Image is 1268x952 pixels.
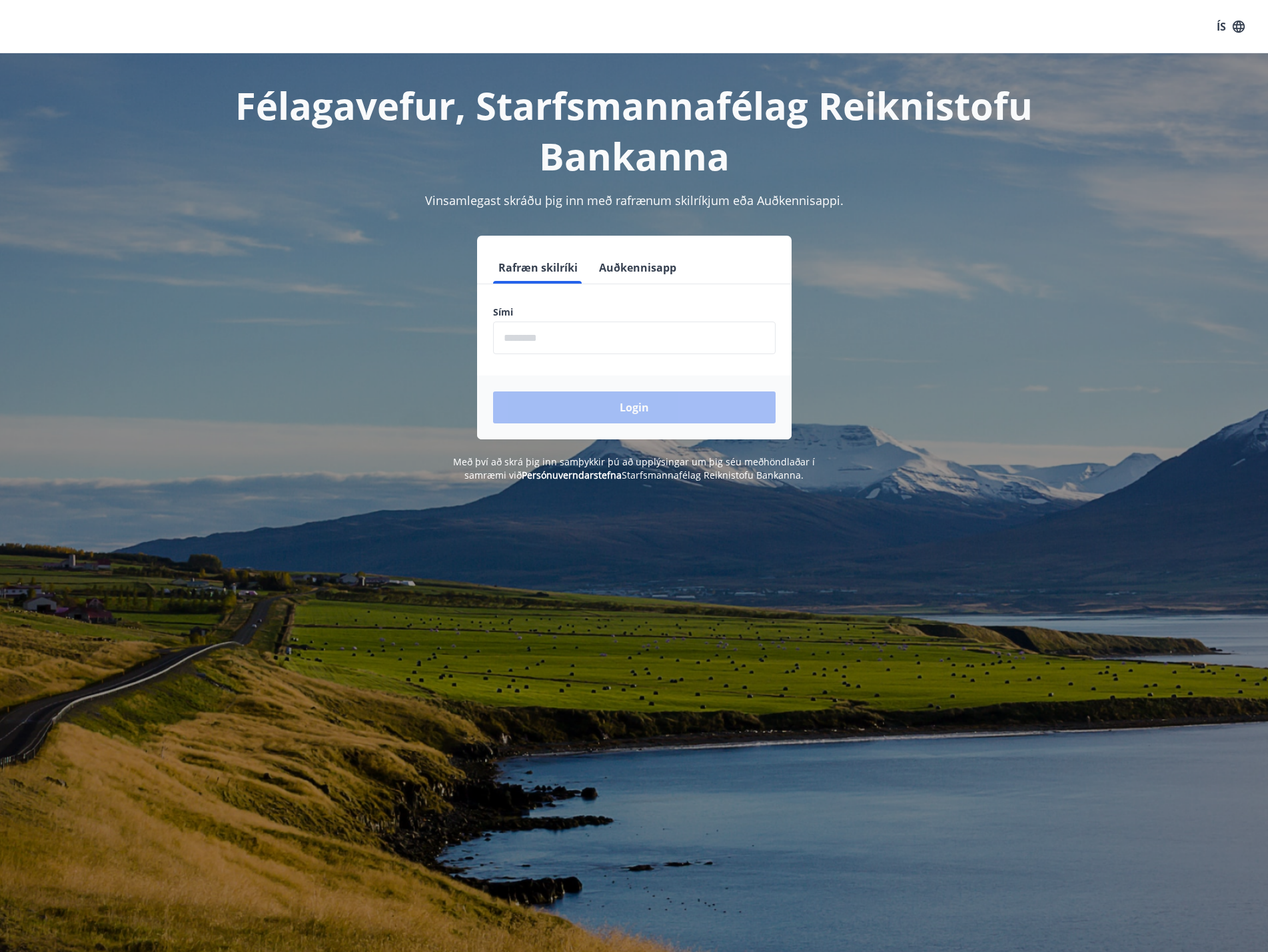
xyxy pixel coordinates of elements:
button: ÍS [1209,15,1252,39]
a: Persónuverndarstefna [522,469,622,481]
h1: Félagavefur, Starfsmannafélag Reiknistofu Bankanna [171,80,1098,181]
label: Sími [493,306,776,319]
span: Vinsamlegast skráðu þig inn með rafrænum skilríkjum eða Auðkennisappi. [425,192,844,208]
button: Rafræn skilríki [493,252,583,284]
button: Auðkennisapp [594,252,682,284]
span: Með því að skrá þig inn samþykkir þú að upplýsingar um þig séu meðhöndlaðar í samræmi við Starfsm... [453,455,815,481]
